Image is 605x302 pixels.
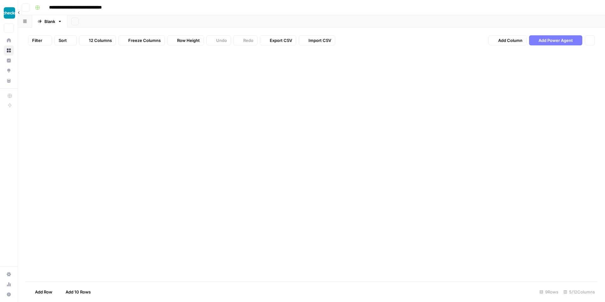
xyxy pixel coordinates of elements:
[4,5,14,21] button: Workspace: Checkr
[561,287,597,297] div: 5/12 Columns
[32,37,42,44] span: Filter
[4,35,14,45] a: Home
[66,289,91,295] span: Add 10 Rows
[4,289,14,299] button: Help + Support
[498,37,522,44] span: Add Column
[308,37,331,44] span: Import CSV
[216,37,227,44] span: Undo
[4,279,14,289] a: Usage
[177,37,200,44] span: Row Height
[4,45,14,55] a: Browse
[270,37,292,44] span: Export CSV
[260,35,296,45] button: Export CSV
[4,66,14,76] a: Opportunities
[32,15,67,28] a: Blank
[118,35,165,45] button: Freeze Columns
[4,76,14,86] a: Your Data
[299,35,335,45] button: Import CSV
[206,35,231,45] button: Undo
[243,37,253,44] span: Redo
[79,35,116,45] button: 12 Columns
[28,35,52,45] button: Filter
[488,35,527,45] button: Add Column
[55,35,77,45] button: Sort
[167,35,204,45] button: Row Height
[4,55,14,66] a: Insights
[529,35,582,45] button: Add Power Agent
[4,269,14,279] a: Settings
[539,37,573,44] span: Add Power Agent
[56,287,95,297] button: Add 10 Rows
[4,7,15,19] img: Checkr Logo
[26,287,56,297] button: Add Row
[128,37,161,44] span: Freeze Columns
[233,35,257,45] button: Redo
[537,287,561,297] div: 9 Rows
[44,18,55,25] div: Blank
[59,37,67,44] span: Sort
[35,289,52,295] span: Add Row
[89,37,112,44] span: 12 Columns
